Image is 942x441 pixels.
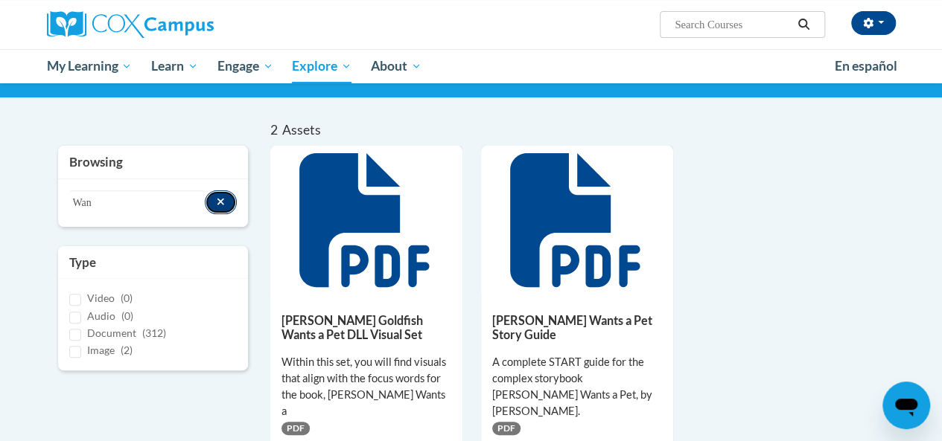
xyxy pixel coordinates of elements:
[282,122,321,138] span: Assets
[825,51,907,82] a: En español
[87,344,115,356] span: Image
[292,57,351,75] span: Explore
[87,326,136,339] span: Document
[208,49,283,83] a: Engage
[492,422,521,435] span: PDF
[87,292,115,304] span: Video
[47,11,315,38] a: Cox Campus
[270,122,278,138] span: 2
[47,11,214,38] img: Cox Campus
[69,254,237,271] h3: Type
[851,11,896,35] button: Account Settings
[87,309,115,322] span: Audio
[371,57,421,75] span: About
[121,309,133,322] span: (0)
[142,326,166,339] span: (312)
[882,382,930,429] iframe: Button to launch messaging window
[151,57,198,75] span: Learn
[792,16,815,33] button: Search
[46,57,132,75] span: My Learning
[141,49,208,83] a: Learn
[281,354,451,419] div: Within this set, you will find visuals that align with the focus words for the book, [PERSON_NAME...
[121,292,133,304] span: (0)
[282,49,361,83] a: Explore
[492,354,662,419] div: A complete START guide for the complex storybook [PERSON_NAME] Wants a Pet, by [PERSON_NAME].
[835,58,897,74] span: En español
[69,153,237,171] h3: Browsing
[281,313,451,342] h5: [PERSON_NAME] Goldfish Wants a Pet DLL Visual Set
[121,344,133,356] span: (2)
[361,49,431,83] a: About
[281,422,310,435] span: PDF
[217,57,273,75] span: Engage
[36,49,907,83] div: Main menu
[673,16,792,33] input: Search Courses
[205,190,237,214] button: Search resources
[37,49,142,83] a: My Learning
[492,313,662,342] h5: [PERSON_NAME] Wants a Pet Story Guide
[69,190,206,216] input: Search resources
